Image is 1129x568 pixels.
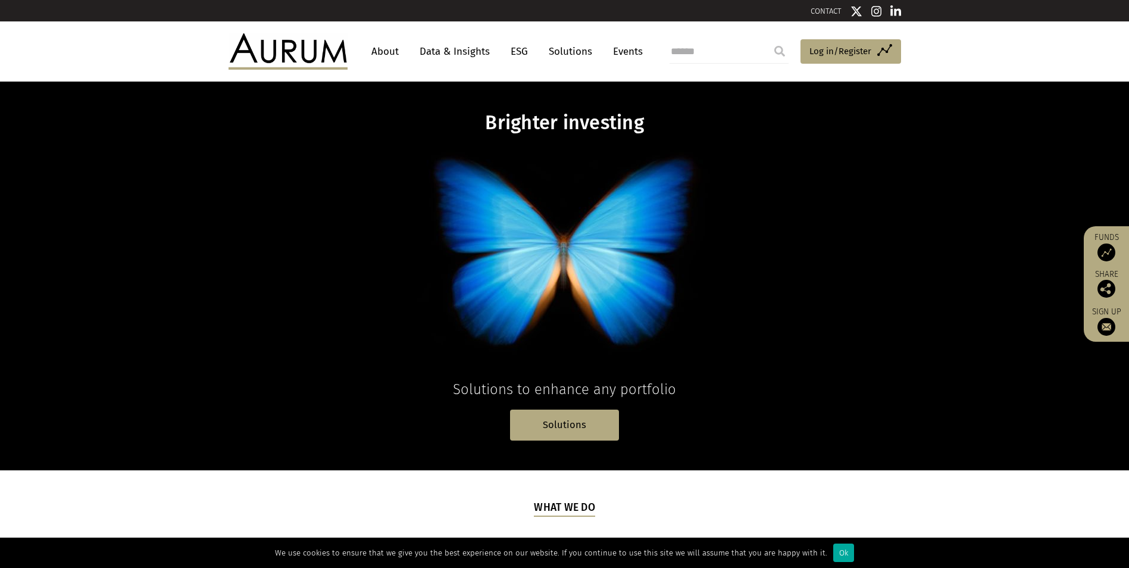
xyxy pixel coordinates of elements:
[890,5,901,17] img: Linkedin icon
[453,381,676,398] span: Solutions to enhance any portfolio
[607,40,643,63] a: Events
[871,5,882,17] img: Instagram icon
[1090,270,1123,298] div: Share
[811,7,842,15] a: CONTACT
[1097,318,1115,336] img: Sign up to our newsletter
[768,39,792,63] input: Submit
[505,40,534,63] a: ESG
[414,40,496,63] a: Data & Insights
[510,410,619,440] a: Solutions
[1090,232,1123,261] a: Funds
[1090,307,1123,336] a: Sign up
[800,39,901,64] a: Log in/Register
[809,44,871,58] span: Log in/Register
[335,111,795,135] h1: Brighter investing
[534,500,595,517] h5: What we do
[229,33,348,69] img: Aurum
[833,544,854,562] div: Ok
[365,40,405,63] a: About
[1097,280,1115,298] img: Share this post
[850,5,862,17] img: Twitter icon
[1097,244,1115,261] img: Access Funds
[543,40,598,63] a: Solutions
